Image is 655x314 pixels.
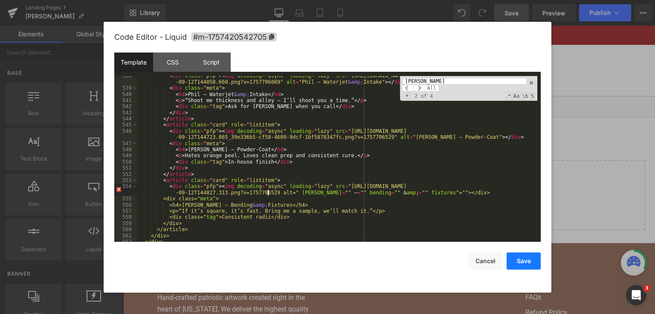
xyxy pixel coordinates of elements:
div: Script [192,53,231,72]
div: 542 [114,103,137,109]
span: Alt-Enter [424,85,439,91]
span: Whole Word Search [521,92,529,100]
div: Template [114,53,153,72]
div: 538 [114,73,137,85]
button: Cancel [468,252,502,270]
input: Search for [402,78,526,85]
a: FAQs [402,267,498,277]
a: Explore Blocks [186,155,263,172]
div: 559 [114,220,137,226]
div: 553 [114,177,137,183]
p: or Drag & Drop elements from left sidebar [24,179,508,185]
div: 548 [114,147,137,153]
a: Handcrafted in [US_STATE] • 100% American Made • Free Shipping Over $100 [134,6,398,13]
div: 543 [114,110,137,116]
span: Code Editor - Liquid [114,32,187,41]
span: 3 [643,285,650,292]
div: 549 [114,153,137,158]
div: 550 [114,159,137,165]
span: 2 of 4 [411,93,436,99]
div: 539 [114,85,137,91]
div: 551 [114,165,137,171]
div: CSS [153,53,192,72]
div: 562 [114,239,137,245]
div: 556 [114,202,137,208]
span: CaseSensitive Search [513,92,520,100]
p: Hand-crafted patriotic artwork created right in the heart of [US_STATE]. We deliver the highest q... [34,267,196,300]
div: 554 [114,183,137,196]
a: Add Single Section [270,155,346,172]
div: 552 [114,171,137,177]
a: Refund Policy [402,282,498,292]
div: 561 [114,233,137,239]
button: Save [507,252,541,270]
div: 558 [114,214,137,220]
div: 557 [114,208,137,214]
div: 541 [114,97,137,103]
div: 555 [114,196,137,202]
div: 546 [114,128,137,141]
div: 540 [114,91,137,97]
span: Click to copy [191,32,277,41]
div: 560 [114,226,137,232]
span: Search In Selection [530,92,535,100]
span: Toggel Replace mode [403,92,411,99]
h2: American-Made Excellence [34,249,196,258]
h2: Support [402,249,498,258]
iframe: Intercom live chat [626,285,646,305]
span: RegExp Search [504,92,511,100]
div: 544 [114,116,137,122]
div: 545 [114,122,137,128]
div: 547 [114,141,137,147]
